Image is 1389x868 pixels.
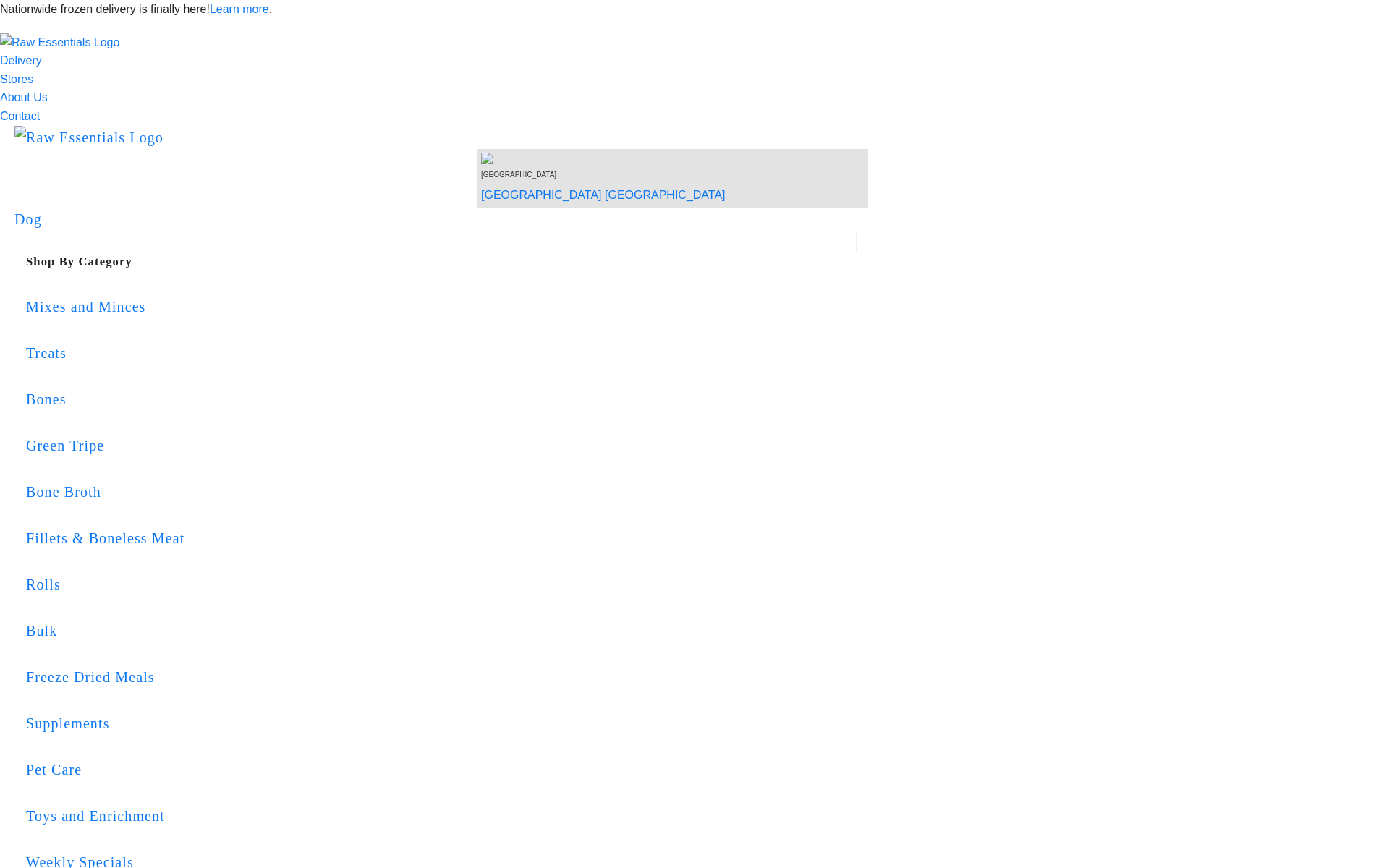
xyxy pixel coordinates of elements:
[26,434,857,457] div: Green Tripe
[481,171,556,179] span: [GEOGRAPHIC_DATA]
[26,276,857,338] a: Mixes and Minces
[481,189,602,201] a: [GEOGRAPHIC_DATA]
[210,3,269,15] a: Learn more
[26,692,857,754] a: Supplements
[26,461,857,523] a: Bone Broth
[26,527,857,550] div: Fillets & Boneless Meat
[26,619,857,642] div: Bulk
[26,758,857,781] div: Pet Care
[26,368,857,430] a: Bones
[26,646,857,708] a: Freeze Dried Meals
[26,341,857,365] div: Treats
[26,600,857,662] a: Bulk
[26,507,857,569] a: Fillets & Boneless Meat
[26,665,857,689] div: Freeze Dried Meals
[26,553,857,616] a: Rolls
[26,480,857,503] div: Bone Broth
[26,804,857,827] div: Toys and Enrichment
[26,414,857,477] a: Green Tripe
[481,153,496,164] img: van-moving.png
[26,295,857,318] div: Mixes and Minces
[26,739,857,801] a: Pet Care
[26,785,857,847] a: Toys and Enrichment
[26,712,857,735] div: Supplements
[605,189,726,201] a: [GEOGRAPHIC_DATA]
[26,388,857,411] div: Bones
[14,211,42,227] a: Dog
[14,126,163,149] img: Raw Essentials Logo
[26,573,857,596] div: Rolls
[26,252,857,272] h5: Shop By Category
[26,322,857,384] a: Treats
